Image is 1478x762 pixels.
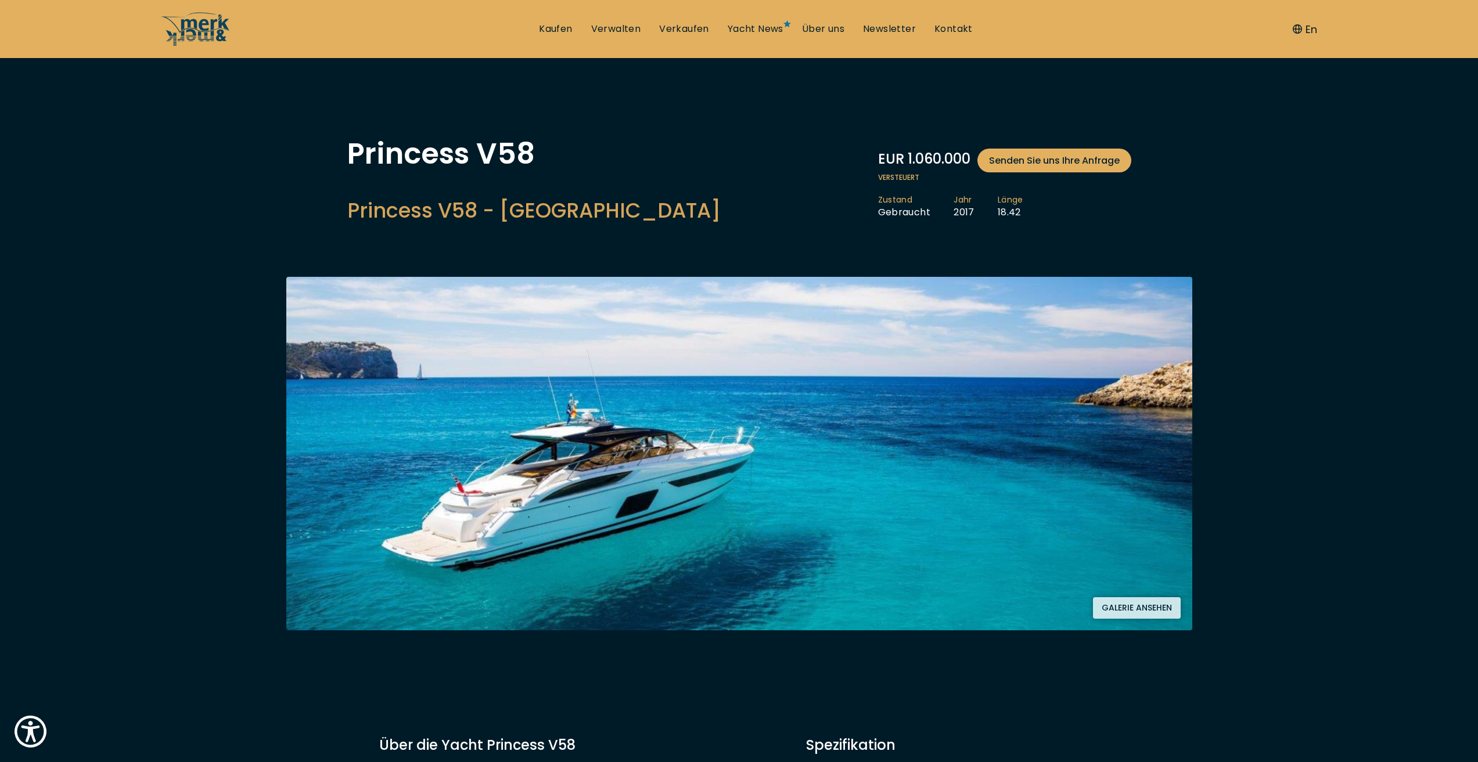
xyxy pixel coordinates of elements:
[998,194,1047,219] li: 18.42
[878,194,954,219] li: Gebraucht
[954,194,974,206] span: Jahr
[989,153,1120,168] span: Senden Sie uns Ihre Anfrage
[286,277,1192,630] img: Merk&Merk
[591,23,641,35] a: Verwalten
[347,196,721,225] h2: Princess V58 - [GEOGRAPHIC_DATA]
[12,713,49,750] button: Show Accessibility Preferences
[539,23,572,35] a: Kaufen
[954,194,998,219] li: 2017
[1093,597,1181,619] button: Galerie ansehen
[1293,21,1317,37] button: En
[802,23,844,35] a: Über uns
[878,194,931,206] span: Zustand
[878,149,1131,172] div: EUR 1.060.000
[934,23,973,35] a: Kontakt
[977,149,1131,172] a: Senden Sie uns Ihre Anfrage
[863,23,916,35] a: Newsletter
[379,735,725,755] h3: Über die Yacht Princess V58
[728,23,783,35] a: Yacht News
[659,23,709,35] a: Verkaufen
[347,139,721,168] h1: Princess V58
[998,194,1023,206] span: Länge
[878,172,1131,183] span: Versteuert
[806,735,1099,755] div: Spezifikation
